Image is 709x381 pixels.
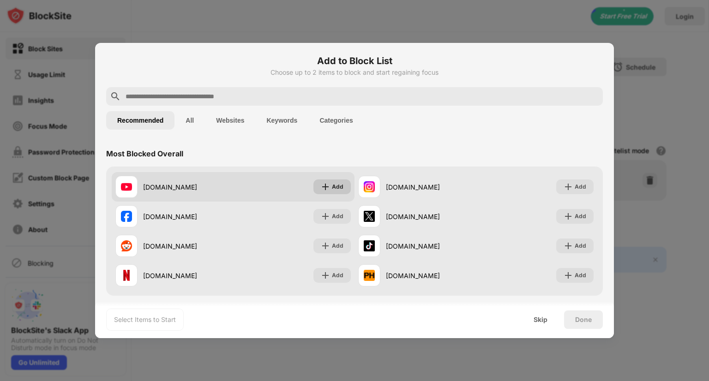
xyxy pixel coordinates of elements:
[143,271,233,280] div: [DOMAIN_NAME]
[575,182,586,191] div: Add
[121,240,132,251] img: favicons
[121,211,132,222] img: favicons
[106,149,183,158] div: Most Blocked Overall
[364,181,375,192] img: favicons
[386,212,476,221] div: [DOMAIN_NAME]
[386,241,476,251] div: [DOMAIN_NAME]
[386,182,476,192] div: [DOMAIN_NAME]
[332,241,343,250] div: Add
[255,111,308,130] button: Keywords
[386,271,476,280] div: [DOMAIN_NAME]
[143,241,233,251] div: [DOMAIN_NAME]
[143,212,233,221] div: [DOMAIN_NAME]
[364,270,375,281] img: favicons
[575,241,586,250] div: Add
[308,111,364,130] button: Categories
[364,240,375,251] img: favicons
[106,111,174,130] button: Recommended
[332,271,343,280] div: Add
[364,211,375,222] img: favicons
[110,91,121,102] img: search.svg
[121,270,132,281] img: favicons
[575,316,592,323] div: Done
[143,182,233,192] div: [DOMAIN_NAME]
[332,212,343,221] div: Add
[121,181,132,192] img: favicons
[575,271,586,280] div: Add
[575,212,586,221] div: Add
[534,316,547,323] div: Skip
[114,315,176,324] div: Select Items to Start
[106,54,603,68] h6: Add to Block List
[174,111,205,130] button: All
[205,111,255,130] button: Websites
[332,182,343,191] div: Add
[106,69,603,76] div: Choose up to 2 items to block and start regaining focus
